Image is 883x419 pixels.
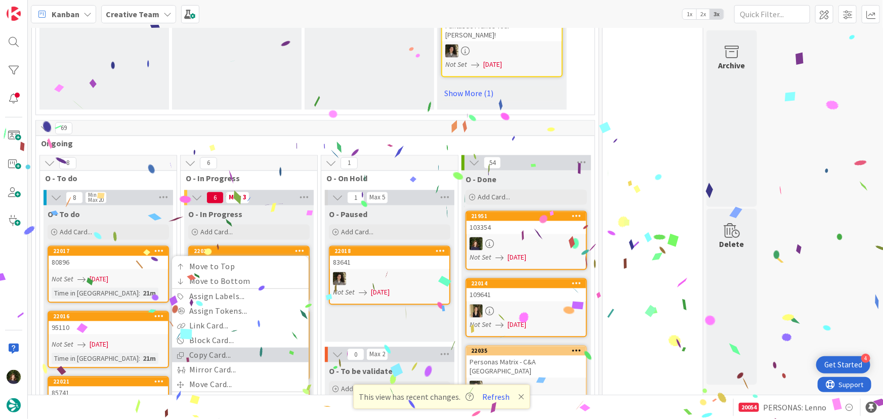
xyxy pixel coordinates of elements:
[52,340,73,349] i: Not Set
[48,311,169,368] a: 2201695110Not Set[DATE]Time in [GEOGRAPHIC_DATA]:21m
[470,237,483,250] img: MC
[172,393,309,407] a: Remove Me as the Owner
[467,237,586,250] div: MC
[484,157,501,169] span: 54
[341,228,373,237] span: Add Card...
[467,288,586,302] div: 109641
[52,275,73,284] i: Not Set
[710,9,724,19] span: 3x
[329,246,450,305] a: 2201883641MSNot Set[DATE]
[139,288,140,299] span: :
[172,304,309,319] a: Assign Tokens...
[467,305,586,318] div: SP
[683,9,696,19] span: 1x
[52,353,139,364] div: Time in [GEOGRAPHIC_DATA]
[467,221,586,234] div: 103354
[466,175,496,185] span: O - Done
[90,340,108,350] span: [DATE]
[53,313,168,320] div: 22016
[49,247,168,256] div: 22017
[470,320,491,329] i: Not Set
[471,213,586,220] div: 21951
[739,403,759,412] div: 20054
[189,247,309,256] div: 22036Move to TopMove to BottomAssign Labels...Assign Tokens...Link Card...Block Card...Copy Card....
[445,60,467,69] i: Not Set
[53,248,168,255] div: 22017
[106,9,159,19] b: Creative Team
[466,211,587,270] a: 21951103354MCNot Set[DATE]
[55,122,72,135] span: 69
[466,346,587,414] a: 22035Personas Matrix - C&A [GEOGRAPHIC_DATA]MS
[88,198,104,203] div: Max 20
[172,378,309,392] a: Move Card...
[341,157,358,170] span: 1
[478,193,510,202] span: Add Card...
[369,195,385,200] div: Max 5
[508,320,526,330] span: [DATE]
[467,347,586,356] div: 22035
[7,398,21,412] img: avatar
[719,60,745,72] div: Archive
[21,2,46,14] span: Support
[470,253,491,262] i: Not Set
[206,192,224,204] span: 6
[466,278,587,338] a: 22014109641SPNot Set[DATE]
[359,391,474,403] span: This view has recent changes.
[483,60,502,70] span: [DATE]
[371,287,390,298] span: [DATE]
[763,401,826,413] span: PERSONAS: Lenno
[470,305,483,318] img: SP
[471,348,586,355] div: 22035
[60,228,92,237] span: Add Card...
[467,212,586,234] div: 21951103354
[172,319,309,333] a: Link Card...
[45,174,164,184] span: O - To do
[140,353,158,364] div: 21m
[347,349,364,361] span: 0
[90,274,108,285] span: [DATE]
[816,356,870,373] div: Open Get Started checklist, remaining modules: 4
[172,348,309,363] a: Copy Card...
[334,248,449,255] div: 22018
[347,192,364,204] span: 1
[52,8,79,20] span: Kanban
[49,321,168,334] div: 95110
[330,256,449,269] div: 83641
[41,139,582,149] span: Ongoing
[200,157,217,170] span: 6
[7,370,21,384] img: MC
[139,353,140,364] span: :
[861,354,870,363] div: 4
[140,288,158,299] div: 21m
[369,352,385,357] div: Max 2
[333,272,346,285] img: MS
[445,45,458,58] img: MS
[471,280,586,287] div: 22014
[330,247,449,269] div: 2201883641
[200,228,233,237] span: Add Card...
[188,209,242,220] span: O - In Progress
[53,379,168,386] div: 22021
[508,253,526,263] span: [DATE]
[172,289,309,304] a: Assign Labels...
[329,209,367,220] span: O - Paused
[467,212,586,221] div: 21951
[467,356,586,378] div: Personas Matrix - C&A [GEOGRAPHIC_DATA]
[49,378,168,387] div: 22021
[330,247,449,256] div: 22018
[470,381,483,394] img: MS
[720,238,744,250] div: Delete
[326,174,445,184] span: O - On Hold
[467,279,586,288] div: 22014
[49,247,168,269] div: 2201780896
[49,387,168,400] div: 85741
[194,248,309,255] div: 22036
[479,390,513,403] button: Refresh
[48,246,169,303] a: 2201780896Not Set[DATE]Time in [GEOGRAPHIC_DATA]:21m
[52,288,139,299] div: Time in [GEOGRAPHIC_DATA]
[441,86,563,102] a: Show More (1)
[467,381,586,394] div: MS
[696,9,710,19] span: 2x
[442,45,562,58] div: MS
[229,195,246,200] div: Max 3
